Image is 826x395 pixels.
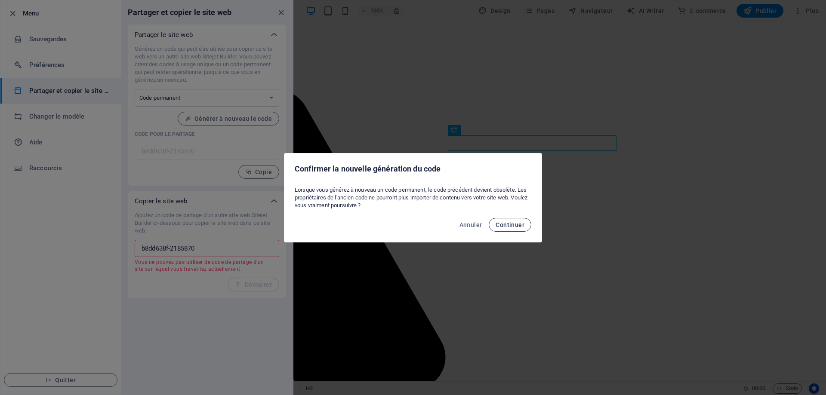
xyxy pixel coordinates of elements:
[295,164,531,174] h2: Confirmer la nouvelle génération du code
[3,3,61,11] a: Skip to main content
[459,221,482,228] span: Annuler
[496,221,524,228] span: Continuer
[456,218,486,232] button: Annuler
[489,218,531,232] button: Continuer
[284,183,542,213] div: Lorsque vous générez à nouveau un code permanent, le code précédent devient obsolète. Les proprié...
